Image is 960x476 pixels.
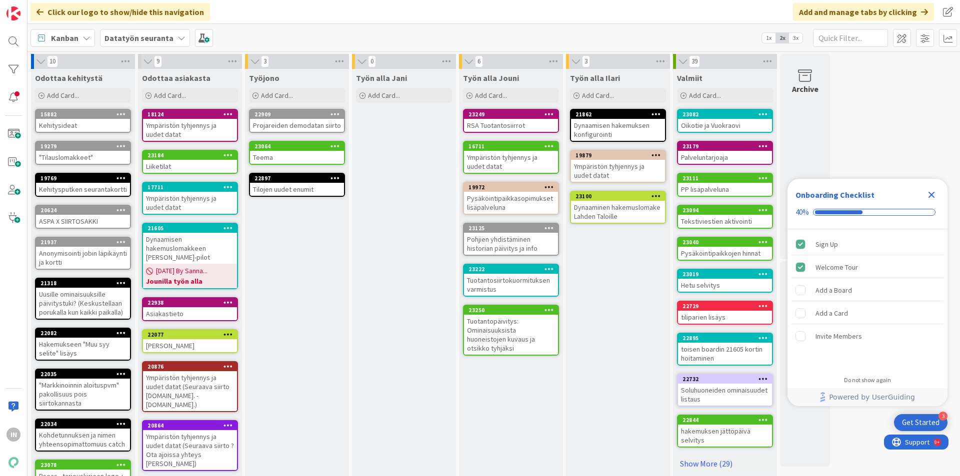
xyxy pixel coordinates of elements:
a: 22034Kohdetunnuksen ja nimen yhteensopimattomuus catch [35,419,131,452]
a: 23222Tuotantosiirtokuormituksen varmistus [463,264,559,297]
div: Ympäristön tyhjennys ja uudet datat [143,119,237,141]
div: 22909 [254,111,344,118]
a: 23100Dynaaminen hakemuslomake Lahden Taloille [570,191,666,224]
div: 15882 [36,110,130,119]
a: 17711Ympäristön tyhjennys ja uudet datat [142,182,238,215]
a: 22035"Markkinoinnin aloituspvm" pakollisuus pois siirtokannasta [35,369,131,411]
div: 9+ [50,4,55,12]
div: 23222 [468,266,558,273]
a: 22938Asiakastieto [142,297,238,321]
div: 23179Palveluntarjoaja [678,142,772,164]
div: 20624ASPA X SIIRTOSAKKI [36,206,130,228]
div: "Markkinoinnin aloituspvm" pakollisuus pois siirtokannasta [36,379,130,410]
div: Ympäristön tyhjennys ja uudet datat [571,160,665,182]
div: 22909 [250,110,344,119]
div: 3 [938,412,947,421]
div: 20864 [143,421,237,430]
a: 22077[PERSON_NAME] [142,329,238,353]
a: 22895toisen boardin 21605 kortin hoitaminen [677,333,773,366]
div: 15882Kehitysideat [36,110,130,132]
span: Add Card... [368,91,400,100]
div: 23125 [468,225,558,232]
div: Tekstiviestien aktivointi [678,215,772,228]
span: Add Card... [689,91,721,100]
div: 22729tiliparien lisäys [678,302,772,324]
div: Get Started [902,418,939,428]
div: Teema [250,151,344,164]
div: 23094 [682,207,772,214]
a: 20864Ympäristön tyhjennys ja uudet datat (Seuraava siirto ? Ota ajoissa yhteys [PERSON_NAME]) [142,420,238,471]
span: 2x [775,33,789,43]
div: 22844 [682,417,772,424]
div: 23179 [682,143,772,150]
div: 23082Oikotie ja Vuokraovi [678,110,772,132]
div: 22034 [36,420,130,429]
div: 22938 [143,298,237,307]
div: 19972Pysäköintipaikkasopimukset lisäpalveluna [464,183,558,214]
span: Odottaa asiakasta [142,73,210,83]
span: Powered by UserGuiding [829,391,915,403]
span: 3 [261,55,269,67]
div: 22844 [678,416,772,425]
div: RSA Tuotantosiirrot [464,119,558,132]
div: 23082 [682,111,772,118]
div: 22082 [40,330,130,337]
a: 21862Dynaamisen hakemuksen konfigurointi [570,109,666,142]
span: Työn alla Jouni [463,73,519,83]
a: 19279"Tilauslomakkeet" [35,141,131,165]
a: 21318Uusille ominaisuuksille päivitystuki? (Keskustellaan porukalla kun kaikki paikalla) [35,278,131,320]
div: Tuotantopäivitys: Ominaisuuksista huoneistojen kuvaus ja otsikko tyhjäksi [464,315,558,355]
div: Palveluntarjoaja [678,151,772,164]
span: Kanban [51,32,78,44]
div: 23064 [254,143,344,150]
div: 23078 [40,462,130,469]
span: Add Card... [47,91,79,100]
div: 40% [795,208,809,217]
span: 9 [154,55,162,67]
span: 3x [789,33,802,43]
div: 20876 [147,363,237,370]
div: 23082 [678,110,772,119]
div: Invite Members is incomplete. [791,325,943,347]
a: 23040Pysäköintipaikkojen hinnat [677,237,773,261]
a: 23111PP lisäpalveluna [677,173,773,197]
div: 18124 [143,110,237,119]
a: 22082Hakemukseen "Muu syy selite" lisäys [35,328,131,361]
div: Asiakastieto [143,307,237,320]
div: 21937 [40,239,130,246]
a: 19769Kehitysputken seurantakortti [35,173,131,197]
div: 23040 [682,239,772,246]
div: 15882 [40,111,130,118]
div: 23184 [143,151,237,160]
div: 20624 [40,207,130,214]
div: 23222Tuotantosiirtokuormituksen varmistus [464,265,558,296]
a: 22732Soluhuoneiden ominaisuudet listaus [677,374,773,407]
div: Archive [792,83,818,95]
div: Dynaamisen hakemuslomakkeen [PERSON_NAME]-pilot [143,233,237,264]
span: Add Card... [154,91,186,100]
div: 21605 [147,225,237,232]
div: 19279 [36,142,130,151]
div: Dynaaminen hakemuslomake Lahden Taloille [571,201,665,223]
div: Add a Card is incomplete. [791,302,943,324]
div: Sign Up is complete. [791,233,943,255]
div: 23249 [464,110,558,119]
div: IN [6,428,20,442]
span: Työn alla Ilari [570,73,620,83]
div: 21318 [36,279,130,288]
div: 21605 [143,224,237,233]
span: Työjono [249,73,279,83]
div: 23094 [678,206,772,215]
div: Footer [787,388,947,406]
div: 21318 [40,280,130,287]
div: 19769 [36,174,130,183]
div: 22732Soluhuoneiden ominaisuudet listaus [678,375,772,406]
div: 19879 [575,152,665,159]
div: Checklist progress: 40% [795,208,939,217]
div: 22844hakemuksen jättöpäivä selvitys [678,416,772,447]
div: 16711 [468,143,558,150]
a: Powered by UserGuiding [792,388,942,406]
a: 23064Teema [249,141,345,165]
a: 23125Pohjien yhdistäminen historian päivitys ja info [463,223,559,256]
span: Add Card... [261,91,293,100]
